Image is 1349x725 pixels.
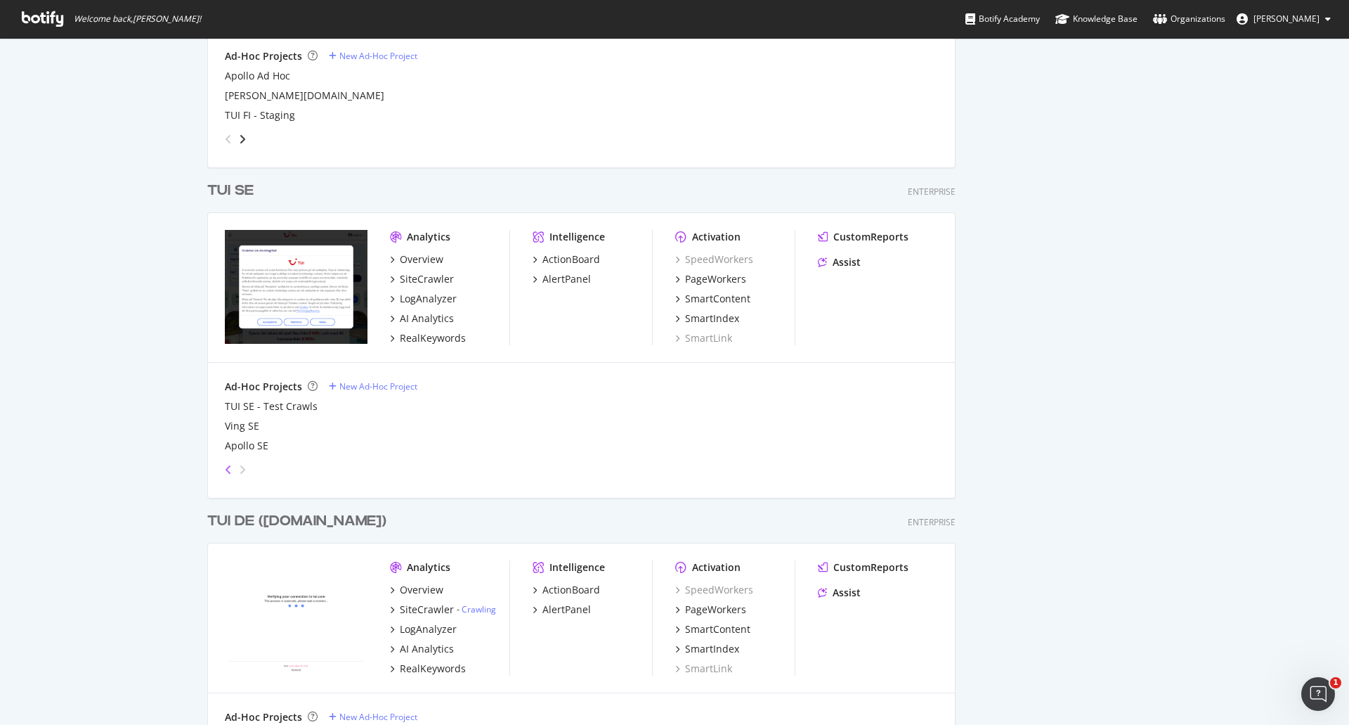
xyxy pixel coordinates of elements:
div: - [457,603,496,615]
div: Ad-Hoc Projects [225,710,302,724]
div: RealKeywords [400,331,466,345]
div: SmartIndex [685,642,739,656]
a: SmartContent [675,622,750,636]
div: Enterprise [908,516,956,528]
a: [PERSON_NAME][DOMAIN_NAME] [225,89,384,103]
a: CustomReports [818,230,908,244]
a: ActionBoard [533,583,600,597]
a: TUI DE ([DOMAIN_NAME]) [207,511,392,532]
div: CustomReports [833,560,908,575]
a: AI Analytics [390,642,454,656]
div: AI Analytics [400,642,454,656]
div: Knowledge Base [1055,12,1138,26]
div: RealKeywords [400,662,466,676]
a: New Ad-Hoc Project [329,711,417,723]
a: LogAnalyzer [390,622,457,636]
div: Ad-Hoc Projects [225,380,302,394]
div: New Ad-Hoc Project [339,380,417,392]
div: Assist [833,586,861,600]
div: AI Analytics [400,312,454,326]
a: AlertPanel [533,603,591,617]
div: Overview [400,252,443,267]
a: New Ad-Hoc Project [329,380,417,392]
a: AlertPanel [533,272,591,286]
a: SmartIndex [675,642,739,656]
a: SmartIndex [675,312,739,326]
a: SmartLink [675,331,732,345]
div: Apollo Ad Hoc [225,69,290,83]
div: Analytics [407,230,450,244]
div: SmartIndex [685,312,739,326]
div: LogAnalyzer [400,292,457,306]
div: Intelligence [549,230,605,244]
a: SiteCrawler [390,272,454,286]
div: Analytics [407,560,450,575]
a: SiteCrawler- Crawling [390,603,496,617]
a: SpeedWorkers [675,583,753,597]
div: TUI DE ([DOMAIN_NAME]) [207,511,386,532]
div: Activation [692,560,741,575]
div: AlertPanel [542,603,591,617]
span: Marcel Köhler [1253,13,1319,25]
a: Crawling [462,603,496,615]
div: PageWorkers [685,603,746,617]
iframe: Intercom live chat [1301,677,1335,711]
div: Intelligence [549,560,605,575]
a: SmartLink [675,662,732,676]
div: New Ad-Hoc Project [339,50,417,62]
a: TUI FI - Staging [225,108,295,122]
div: angle-left [219,458,237,481]
img: tui.com [225,560,367,674]
div: CustomReports [833,230,908,244]
div: angle-right [237,463,247,477]
div: angle-left [219,128,237,150]
a: LogAnalyzer [390,292,457,306]
span: Welcome back, [PERSON_NAME] ! [74,13,201,25]
div: Assist [833,255,861,269]
div: ActionBoard [542,583,600,597]
div: Botify Academy [965,12,1040,26]
button: [PERSON_NAME] [1225,8,1342,30]
a: Overview [390,583,443,597]
a: Ving SE [225,419,259,433]
div: New Ad-Hoc Project [339,711,417,723]
a: ActionBoard [533,252,600,267]
img: tui.se [225,230,367,344]
div: LogAnalyzer [400,622,457,636]
a: Overview [390,252,443,267]
a: TUI SE [207,181,259,201]
a: Apollo SE [225,439,268,453]
a: New Ad-Hoc Project [329,50,417,62]
div: SmartContent [685,292,750,306]
a: SmartContent [675,292,750,306]
a: RealKeywords [390,331,466,345]
span: 1 [1330,677,1341,688]
div: AlertPanel [542,272,591,286]
div: SiteCrawler [400,603,454,617]
a: PageWorkers [675,603,746,617]
a: Assist [818,255,861,269]
div: Organizations [1153,12,1225,26]
div: angle-right [237,132,247,146]
a: TUI SE - Test Crawls [225,399,318,413]
div: Ad-Hoc Projects [225,49,302,63]
div: Activation [692,230,741,244]
div: SiteCrawler [400,272,454,286]
div: Enterprise [908,186,956,198]
a: CustomReports [818,560,908,575]
a: SpeedWorkers [675,252,753,267]
div: Overview [400,583,443,597]
div: PageWorkers [685,272,746,286]
a: PageWorkers [675,272,746,286]
a: AI Analytics [390,312,454,326]
div: SmartContent [685,622,750,636]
